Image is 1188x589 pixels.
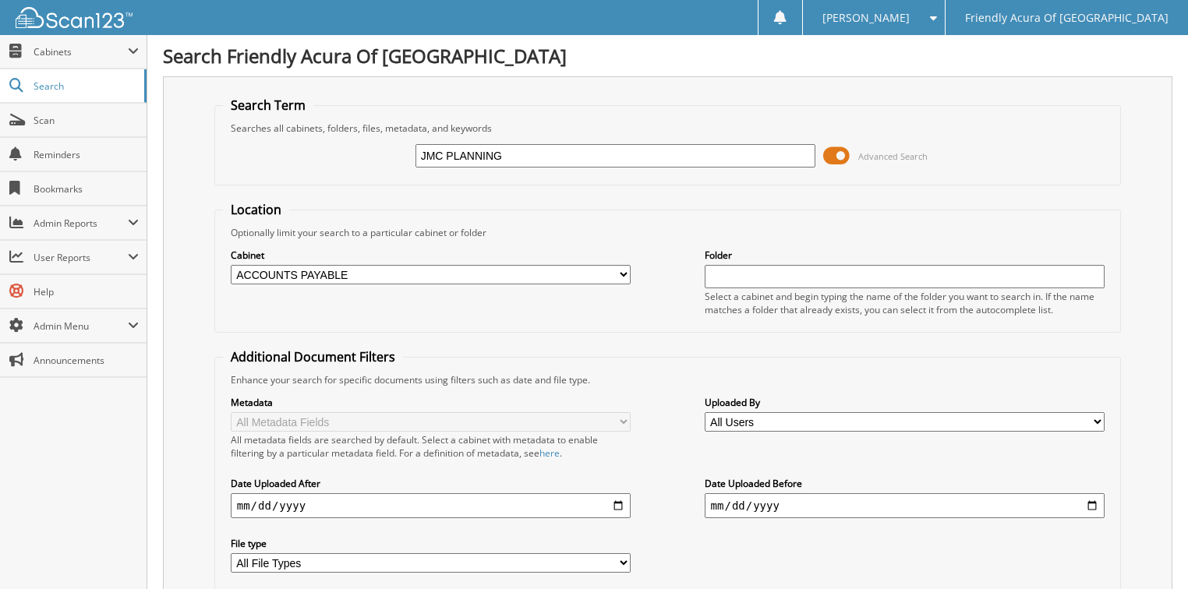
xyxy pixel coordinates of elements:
a: here [539,446,560,460]
img: scan123-logo-white.svg [16,7,133,28]
span: Scan [34,114,139,127]
span: Cabinets [34,45,128,58]
div: Select a cabinet and begin typing the name of the folder you want to search in. If the name match... [705,290,1105,316]
span: User Reports [34,251,128,264]
label: Cabinet [231,249,631,262]
label: File type [231,537,631,550]
div: All metadata fields are searched by default. Select a cabinet with metadata to enable filtering b... [231,433,631,460]
span: Search [34,79,136,93]
span: Admin Reports [34,217,128,230]
legend: Location [223,201,289,218]
iframe: Chat Widget [1110,514,1188,589]
h1: Search Friendly Acura Of [GEOGRAPHIC_DATA] [163,43,1172,69]
label: Uploaded By [705,396,1105,409]
legend: Additional Document Filters [223,348,403,365]
div: Enhance your search for specific documents using filters such as date and file type. [223,373,1113,386]
label: Date Uploaded Before [705,477,1105,490]
div: Searches all cabinets, folders, files, metadata, and keywords [223,122,1113,135]
label: Metadata [231,396,631,409]
span: [PERSON_NAME] [822,13,910,23]
span: Reminders [34,148,139,161]
span: Advanced Search [858,150,928,162]
legend: Search Term [223,97,313,114]
span: Announcements [34,354,139,367]
label: Folder [705,249,1105,262]
span: Help [34,285,139,298]
span: Friendly Acura Of [GEOGRAPHIC_DATA] [965,13,1169,23]
span: Bookmarks [34,182,139,196]
span: Admin Menu [34,319,128,333]
div: Optionally limit your search to a particular cabinet or folder [223,226,1113,239]
input: start [231,493,631,518]
input: end [705,493,1105,518]
label: Date Uploaded After [231,477,631,490]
